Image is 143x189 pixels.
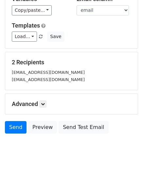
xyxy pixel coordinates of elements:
[59,121,108,134] a: Send Test Email
[28,121,57,134] a: Preview
[47,31,64,42] button: Save
[12,59,131,66] h5: 2 Recipients
[12,70,85,75] small: [EMAIL_ADDRESS][DOMAIN_NAME]
[12,5,52,15] a: Copy/paste...
[12,100,131,108] h5: Advanced
[5,121,27,134] a: Send
[12,31,37,42] a: Load...
[12,22,40,29] a: Templates
[110,157,143,189] iframe: Chat Widget
[12,77,85,82] small: [EMAIL_ADDRESS][DOMAIN_NAME]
